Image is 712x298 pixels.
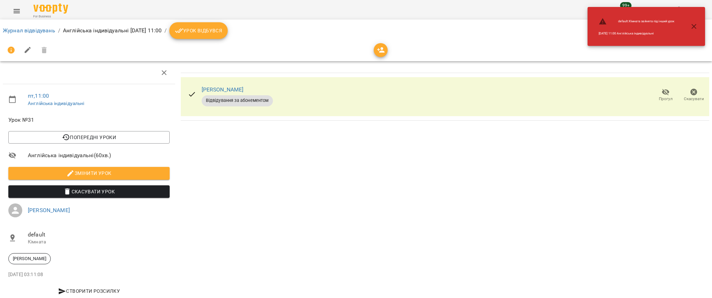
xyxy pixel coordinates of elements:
[28,239,170,245] p: Кімната
[169,22,228,39] button: Урок відбувся
[3,27,55,34] a: Журнал відвідувань
[33,3,68,14] img: Voopty Logo
[14,169,164,177] span: Змінити урок
[684,96,704,102] span: Скасувати
[8,285,170,297] button: Створити розсилку
[8,3,25,19] button: Menu
[58,26,60,35] li: /
[202,86,244,93] a: [PERSON_NAME]
[659,96,673,102] span: Прогул
[593,15,680,29] li: default : Кімната зайнята під інший урок
[652,86,680,105] button: Прогул
[11,287,167,295] span: Створити розсилку
[8,131,170,144] button: Попередні уроки
[9,256,50,262] span: [PERSON_NAME]
[8,185,170,198] button: Скасувати Урок
[14,187,164,196] span: Скасувати Урок
[8,167,170,179] button: Змінити урок
[33,14,68,19] span: For Business
[202,97,273,104] span: Відвідування за абонементом
[28,92,49,99] a: пт , 11:00
[14,133,164,142] span: Попередні уроки
[680,86,708,105] button: Скасувати
[8,116,170,124] span: Урок №31
[175,26,222,35] span: Урок відбувся
[164,26,167,35] li: /
[28,231,170,239] span: default
[28,151,170,160] span: Англійська індивідуальні ( 60 хв. )
[620,2,632,9] span: 99+
[28,207,70,214] a: [PERSON_NAME]
[63,26,162,35] p: Англійська індивідуальні [DATE] 11:00
[593,29,680,39] li: [DATE] 11:00 Англійська індивідуальні
[8,253,51,264] div: [PERSON_NAME]
[3,22,709,39] nav: breadcrumb
[8,271,170,278] p: [DATE] 03:11:08
[28,100,84,106] a: Англійська індивідуальні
